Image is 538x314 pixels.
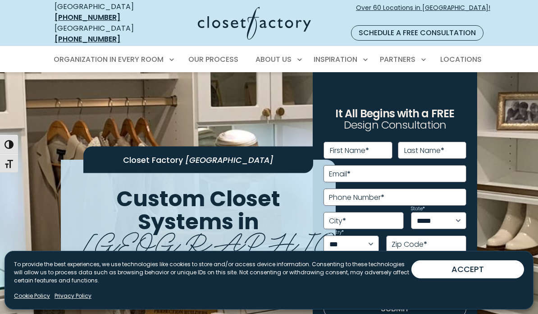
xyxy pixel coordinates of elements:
a: [PHONE_NUMBER] [55,34,120,44]
span: Inspiration [314,54,357,65]
span: [GEOGRAPHIC_DATA] [185,154,274,165]
span: Partners [380,54,415,65]
span: It All Begins with a FREE [335,106,454,121]
span: Organization in Every Room [54,54,164,65]
span: Closet Factory [123,154,183,165]
a: Schedule a Free Consultation [351,25,483,41]
span: Our Process [188,54,238,65]
label: State [411,207,425,211]
span: Design Consultation [344,118,447,133]
span: Over 60 Locations in [GEOGRAPHIC_DATA]! [356,3,490,22]
label: Email [329,171,351,178]
div: [GEOGRAPHIC_DATA] [55,1,153,23]
div: [GEOGRAPHIC_DATA] [55,23,153,45]
label: Zip Code [392,241,427,248]
span: Locations [440,54,482,65]
span: Custom Closet Systems in [116,184,280,237]
label: Last Name [404,147,444,154]
button: ACCEPT [411,260,524,278]
label: City [329,217,346,225]
a: [PHONE_NUMBER] [55,12,120,23]
label: Country [324,230,344,235]
label: First Name [330,147,369,154]
a: Cookie Policy [14,292,50,300]
span: [GEOGRAPHIC_DATA] [82,220,467,261]
label: Phone Number [329,194,384,201]
span: About Us [255,54,292,65]
img: Closet Factory Logo [198,7,311,40]
a: Privacy Policy [55,292,91,300]
p: To provide the best experiences, we use technologies like cookies to store and/or access device i... [14,260,411,285]
nav: Primary Menu [47,47,491,72]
